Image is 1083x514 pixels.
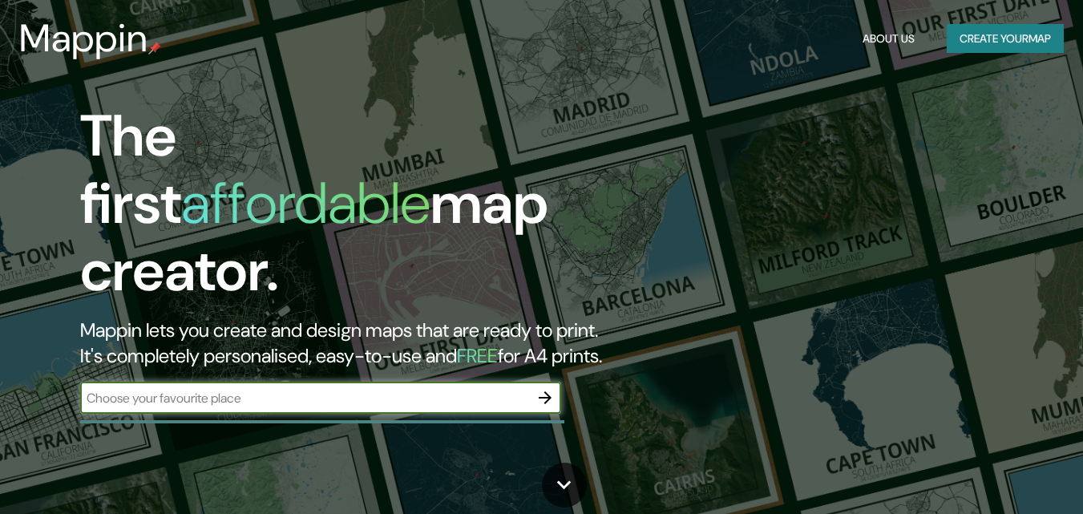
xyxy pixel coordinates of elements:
[19,16,148,61] h3: Mappin
[940,451,1065,496] iframe: Help widget launcher
[947,24,1064,54] button: Create yourmap
[80,318,622,369] h2: Mappin lets you create and design maps that are ready to print. It's completely personalised, eas...
[856,24,921,54] button: About Us
[80,389,529,407] input: Choose your favourite place
[80,103,622,318] h1: The first map creator.
[181,166,430,241] h1: affordable
[457,343,498,368] h5: FREE
[148,42,161,55] img: mappin-pin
